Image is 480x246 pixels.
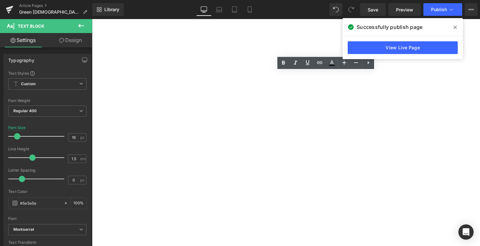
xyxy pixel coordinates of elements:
a: Design [47,33,94,47]
span: px [80,135,86,140]
a: New Library [92,3,124,16]
div: Text Color [8,189,87,194]
a: Tablet [227,3,242,16]
span: em [80,157,86,161]
span: Save [368,6,378,13]
b: Regular 400 [13,108,37,113]
a: Preview [388,3,421,16]
a: Mobile [242,3,257,16]
div: Font Weight [8,99,87,103]
span: Library [104,7,119,12]
a: Desktop [196,3,212,16]
span: Publish [431,7,447,12]
div: Text Transform [8,240,87,245]
span: Preview [396,6,413,13]
div: Font [8,216,87,221]
span: Green [DEMOGRAPHIC_DATA] møder Cabbage [DATE] [19,10,80,15]
div: Open Intercom Messenger [458,224,474,240]
a: Article Pages [19,3,92,8]
div: Typography [8,54,34,63]
button: Redo [345,3,358,16]
span: Successfully publish page [357,23,422,31]
a: Laptop [212,3,227,16]
div: Line Height [8,147,87,151]
b: Custom [21,81,36,87]
i: Montserrat [13,227,34,232]
div: % [71,198,86,209]
div: Letter Spacing [8,168,87,173]
button: Undo [330,3,342,16]
span: Text Block [18,24,44,29]
button: Publish [423,3,462,16]
button: More [465,3,477,16]
a: View Live Page [348,41,458,54]
div: Text Styles [8,71,87,76]
span: px [80,178,86,182]
div: Font Size [8,126,26,130]
input: Color [20,200,61,207]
